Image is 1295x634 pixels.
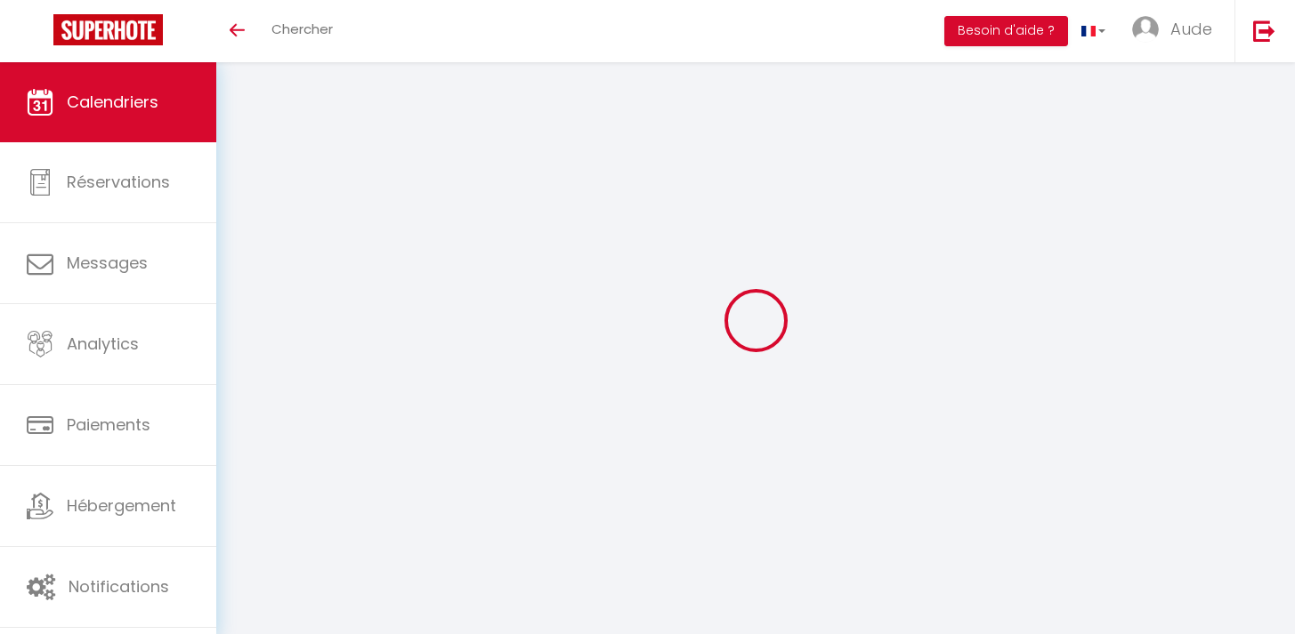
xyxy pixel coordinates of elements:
[1253,20,1275,42] img: logout
[944,16,1068,46] button: Besoin d'aide ?
[67,252,148,274] span: Messages
[67,91,158,113] span: Calendriers
[69,575,169,598] span: Notifications
[53,14,163,45] img: Super Booking
[67,494,176,517] span: Hébergement
[1132,16,1159,43] img: ...
[271,20,333,38] span: Chercher
[67,171,170,193] span: Réservations
[67,333,139,355] span: Analytics
[1170,18,1212,40] span: Aude
[67,413,150,436] span: Paiements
